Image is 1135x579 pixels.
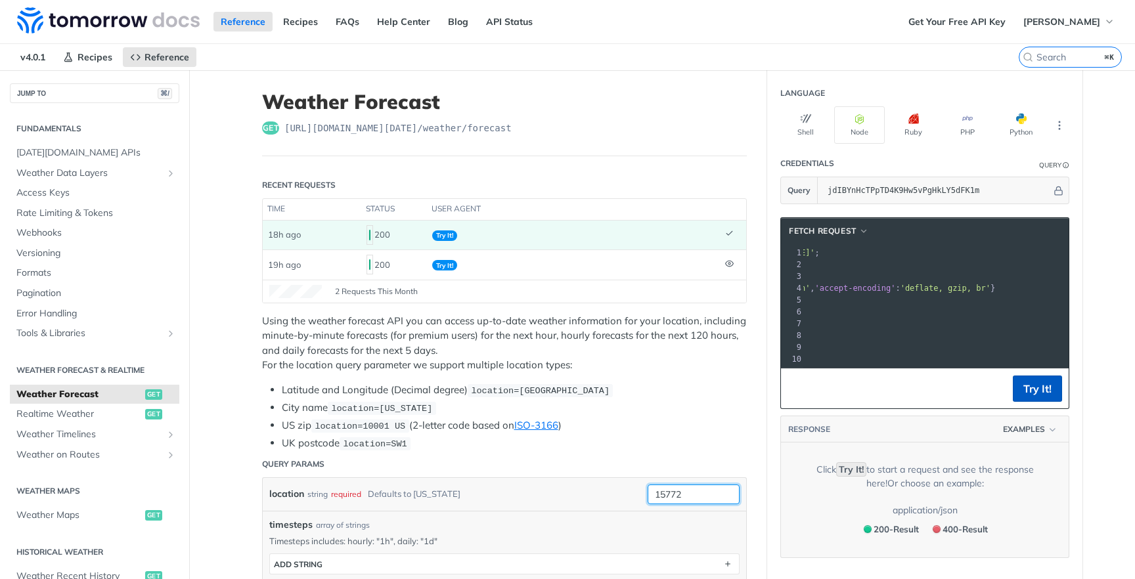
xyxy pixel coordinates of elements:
span: [PERSON_NAME] [1023,16,1100,28]
span: Try It! [432,260,457,270]
span: Weather Forecast [16,388,142,401]
button: [PERSON_NAME] [1016,12,1122,32]
div: Language [780,87,825,99]
a: Webhooks [10,223,179,243]
span: 19h ago [268,259,301,270]
div: array of strings [316,519,370,531]
button: Copy to clipboard [788,379,806,398]
div: 200 [367,224,422,246]
span: 400 - Result [943,524,988,534]
a: Reference [123,47,196,67]
kbd: ⌘K [1102,51,1118,64]
a: Weather TimelinesShow subpages for Weather Timelines [10,425,179,444]
span: get [145,389,162,400]
button: Node [834,106,885,144]
div: Click to start a request and see the response here! Or choose an example: [801,463,1049,490]
button: Hide [1052,184,1065,197]
a: Rate Limiting & Tokens [10,204,179,223]
span: get [145,409,162,419]
button: fetch Request [784,225,873,238]
a: Weather Forecastget [10,385,179,404]
div: 10 [781,353,803,365]
div: 2 [781,259,803,270]
a: [DATE][DOMAIN_NAME] APIs [10,143,179,163]
a: ISO-3166 [514,419,558,431]
span: Try It! [432,230,457,241]
span: Error Handling [16,307,176,320]
li: City name [282,400,747,416]
button: More Languages [1050,116,1069,135]
span: v4.0.1 [13,47,53,67]
div: 3 [781,270,803,282]
a: Access Keys [10,183,179,203]
svg: More ellipsis [1054,119,1065,131]
button: Ruby [888,106,939,144]
span: timesteps [269,518,313,532]
span: Formats [16,267,176,280]
span: Pagination [16,287,176,300]
a: Weather Data LayersShow subpages for Weather Data Layers [10,163,179,183]
span: get [262,121,279,135]
span: Versioning [16,247,176,260]
span: Access Keys [16,186,176,200]
span: 200 [864,525,872,533]
a: Realtime Weatherget [10,404,179,424]
a: API Status [479,12,540,32]
span: Realtime Weather [16,408,142,421]
img: Tomorrow.io Weather API Docs [17,7,200,33]
li: UK postcode [282,436,747,451]
div: QueryInformation [1039,160,1069,170]
span: Reference [145,51,189,63]
span: 2 Requests This Month [335,286,418,297]
canvas: Line Graph [269,285,322,298]
li: US zip (2-letter code based on ) [282,418,747,433]
a: Reference [213,12,273,32]
div: required [331,484,361,504]
label: location [269,484,304,504]
span: fetch Request [789,225,857,237]
span: Recipes [78,51,112,63]
a: Help Center [370,12,437,32]
div: 7 [781,318,803,330]
span: ⌘/ [158,88,172,99]
button: Shell [780,106,831,144]
button: Examples [998,423,1062,436]
span: [DATE][DOMAIN_NAME] APIs [16,146,176,160]
button: Try It! [1013,375,1062,402]
span: Tools & Libraries [16,327,162,340]
div: application/json [893,504,958,517]
span: 400 [933,525,941,533]
span: location=10001 US [315,421,405,431]
button: PHP [942,106,992,144]
span: Query [788,184,811,196]
input: apikey [821,177,1052,204]
div: string [307,484,328,504]
button: JUMP TO⌘/ [10,83,179,103]
button: Show subpages for Tools & Libraries [166,328,176,339]
div: ADD string [274,559,323,569]
div: Defaults to [US_STATE] [368,484,460,504]
p: Using the weather forecast API you can access up-to-date weather information for your location, i... [262,314,747,373]
h2: Weather Forecast & realtime [10,364,179,376]
span: location=SW1 [343,439,407,449]
span: 'accept-encoding' [815,284,896,293]
div: 8 [781,330,803,341]
div: 6 [781,306,803,318]
code: Try It! [836,462,866,477]
a: Formats [10,263,179,283]
a: FAQs [328,12,367,32]
div: 1 [781,247,803,259]
span: 200 [369,259,370,270]
a: Versioning [10,244,179,263]
div: Query Params [262,458,324,470]
div: Credentials [780,158,834,169]
span: 'deflate, gzip, br' [901,284,990,293]
div: 9 [781,341,803,353]
button: Show subpages for Weather on Routes [166,450,176,460]
a: Error Handling [10,304,179,324]
span: Webhooks [16,226,176,240]
span: Weather Maps [16,509,142,522]
span: : { : , : } [634,284,995,293]
span: get [145,510,162,521]
p: Timesteps includes: hourly: "1h", daily: "1d" [269,535,740,547]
